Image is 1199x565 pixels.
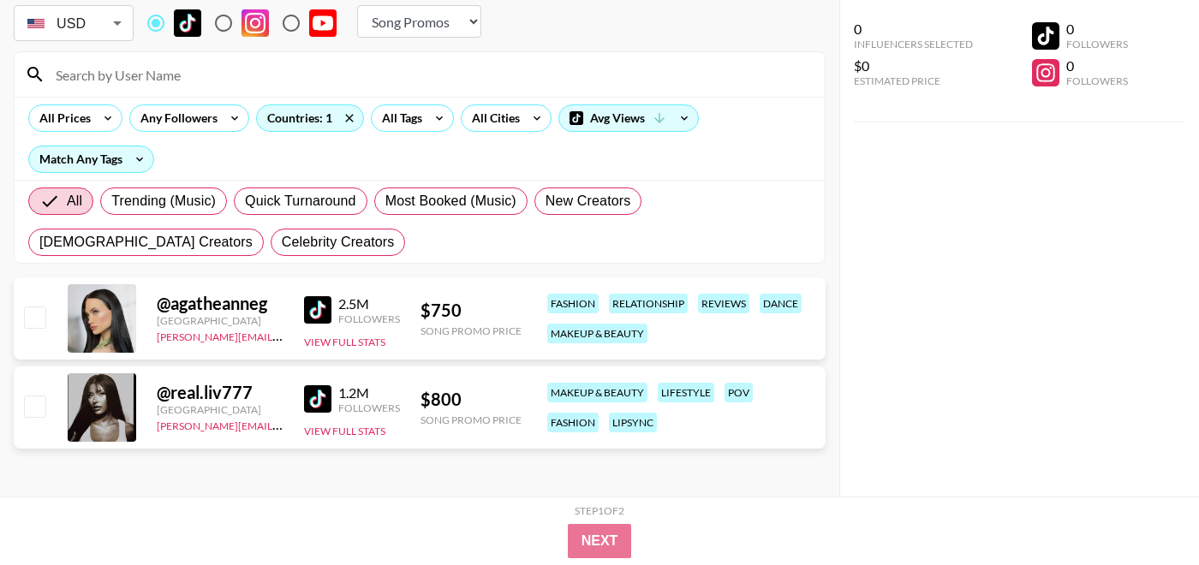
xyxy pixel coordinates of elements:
[45,61,814,88] input: Search by User Name
[242,9,269,37] img: Instagram
[547,324,647,343] div: makeup & beauty
[157,403,283,416] div: [GEOGRAPHIC_DATA]
[39,232,253,253] span: [DEMOGRAPHIC_DATA] Creators
[1113,479,1178,544] iframe: Drift Widget Chat Controller
[547,413,599,432] div: fashion
[338,295,400,312] div: 2.5M
[157,327,410,343] a: [PERSON_NAME][EMAIL_ADDRESS][DOMAIN_NAME]
[29,105,94,131] div: All Prices
[854,21,973,38] div: 0
[568,524,632,558] button: Next
[1066,38,1128,51] div: Followers
[854,38,973,51] div: Influencers Selected
[546,191,631,211] span: New Creators
[67,191,82,211] span: All
[854,74,973,87] div: Estimated Price
[559,105,698,131] div: Avg Views
[575,504,624,517] div: Step 1 of 2
[29,146,153,172] div: Match Any Tags
[421,300,522,321] div: $ 750
[245,191,356,211] span: Quick Turnaround
[309,9,337,37] img: YouTube
[304,336,385,348] button: View Full Stats
[421,389,522,410] div: $ 800
[421,413,522,426] div: Song Promo Price
[17,9,130,39] div: USD
[725,383,753,402] div: pov
[421,324,522,337] div: Song Promo Price
[658,383,714,402] div: lifestyle
[157,314,283,327] div: [GEOGRAPHIC_DATA]
[854,57,973,74] div: $0
[338,384,400,401] div: 1.2M
[1066,21,1128,38] div: 0
[304,425,385,437] button: View Full Stats
[282,232,395,253] span: Celebrity Creators
[385,191,516,211] span: Most Booked (Music)
[547,294,599,313] div: fashion
[174,9,201,37] img: TikTok
[338,312,400,325] div: Followers
[1066,74,1128,87] div: Followers
[760,294,802,313] div: dance
[547,383,647,402] div: makeup & beauty
[462,105,523,131] div: All Cities
[338,401,400,414] div: Followers
[130,105,221,131] div: Any Followers
[257,105,363,131] div: Countries: 1
[609,413,657,432] div: lipsync
[304,296,331,324] img: TikTok
[111,191,216,211] span: Trending (Music)
[1066,57,1128,74] div: 0
[609,294,688,313] div: relationship
[157,416,410,432] a: [PERSON_NAME][EMAIL_ADDRESS][DOMAIN_NAME]
[157,293,283,314] div: @ agatheanneg
[304,385,331,413] img: TikTok
[698,294,749,313] div: reviews
[157,382,283,403] div: @ real.liv777
[372,105,426,131] div: All Tags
